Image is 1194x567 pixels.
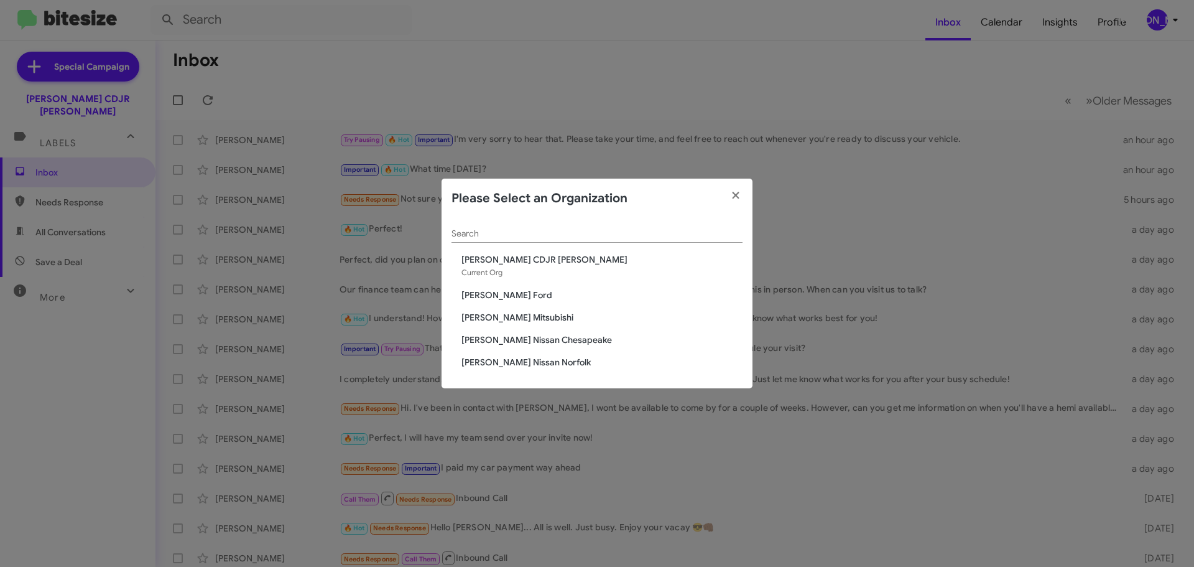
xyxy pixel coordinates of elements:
span: Current Org [461,268,502,277]
span: [PERSON_NAME] CDJR [PERSON_NAME] [461,253,743,266]
span: [PERSON_NAME] Mitsubishi [461,311,743,324]
h2: Please Select an Organization [451,189,627,209]
span: [PERSON_NAME] Nissan Norfolk [461,356,743,368]
span: [PERSON_NAME] Ford [461,289,743,301]
span: [PERSON_NAME] Nissan Chesapeake [461,334,743,346]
